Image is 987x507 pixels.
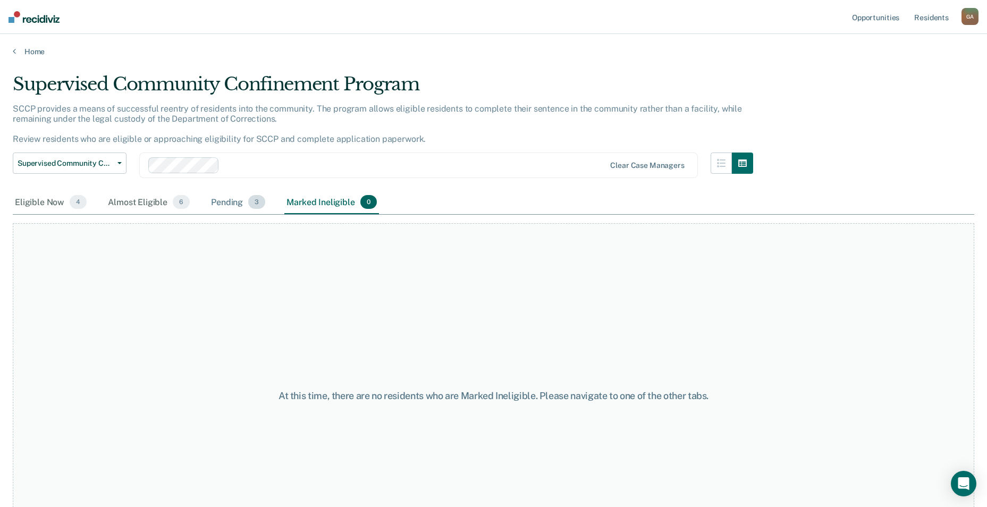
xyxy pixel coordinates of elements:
button: Supervised Community Confinement Program [13,153,126,174]
span: 0 [360,195,377,209]
div: Eligible Now4 [13,191,89,214]
p: SCCP provides a means of successful reentry of residents into the community. The program allows e... [13,104,742,145]
div: Open Intercom Messenger [951,471,976,496]
div: Supervised Community Confinement Program [13,73,753,104]
div: Marked Ineligible0 [284,191,379,214]
div: Clear case managers [610,161,684,170]
div: At this time, there are no residents who are Marked Ineligible. Please navigate to one of the oth... [254,390,734,402]
span: Supervised Community Confinement Program [18,159,113,168]
a: Home [13,47,974,56]
button: GA [961,8,978,25]
div: Pending3 [209,191,267,214]
span: 4 [70,195,87,209]
span: 6 [173,195,190,209]
span: 3 [248,195,265,209]
img: Recidiviz [9,11,60,23]
div: G A [961,8,978,25]
div: Almost Eligible6 [106,191,192,214]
